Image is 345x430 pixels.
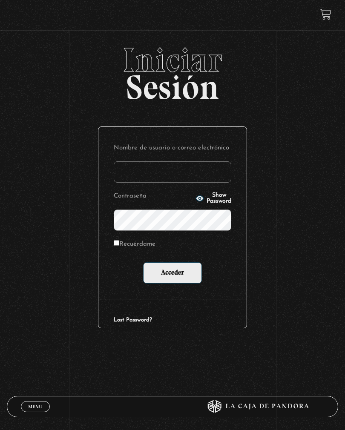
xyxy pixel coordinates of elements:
a: View your shopping cart [320,9,331,20]
span: Menu [28,404,42,409]
button: Show Password [195,192,231,204]
input: Recuérdame [114,240,119,246]
label: Nombre de usuario o correo electrónico [114,142,231,155]
span: Iniciar [7,43,338,77]
a: Lost Password? [114,317,152,323]
input: Acceder [143,262,202,284]
label: Recuérdame [114,238,155,251]
label: Contraseña [114,190,193,203]
h2: Sesión [7,43,338,97]
span: Cerrar [25,411,45,417]
span: Show Password [207,192,231,204]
